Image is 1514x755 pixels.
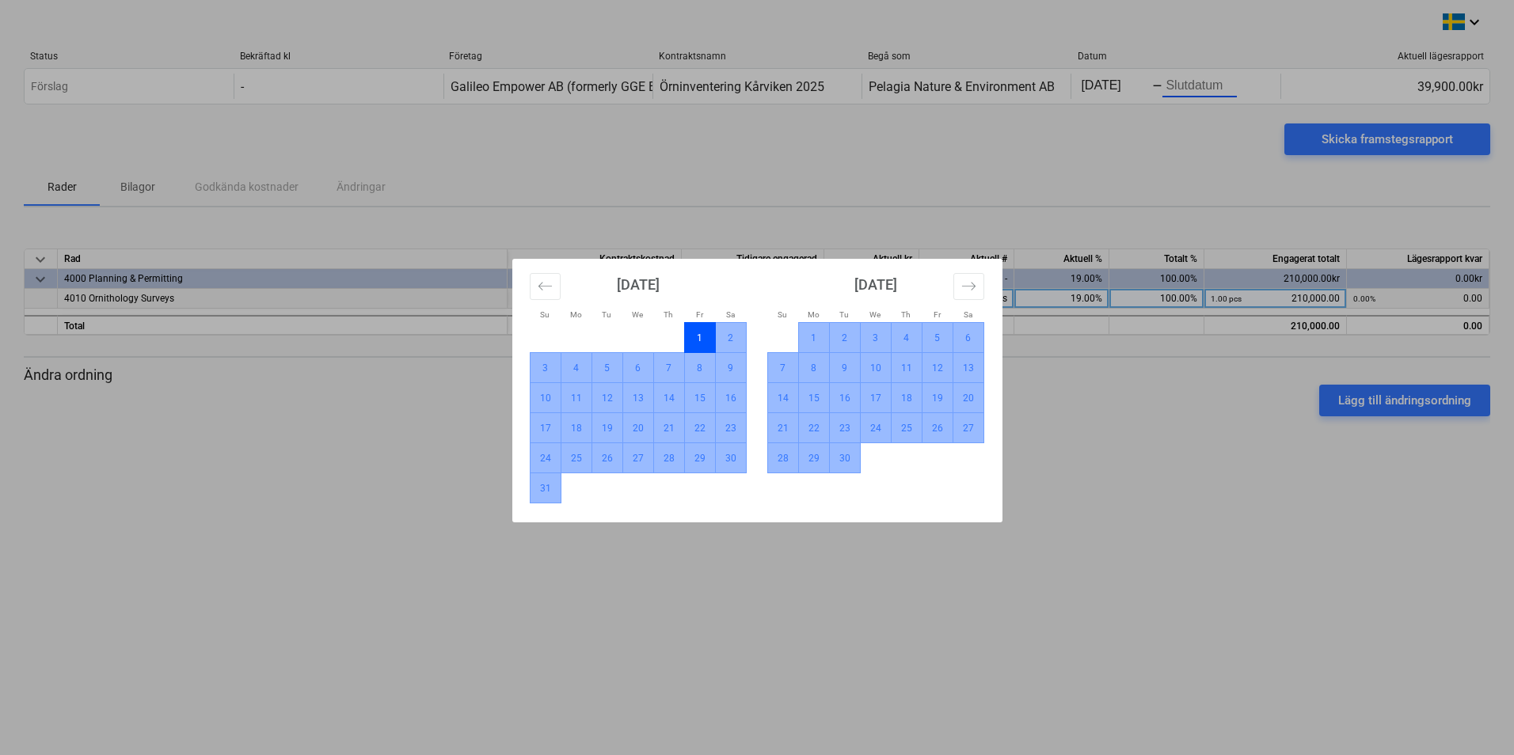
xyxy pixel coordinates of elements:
[953,413,983,443] td: Choose Saturday, September 27, 2025 as your check-out date. It's available.
[953,383,983,413] td: Choose Saturday, September 20, 2025 as your check-out date. It's available.
[964,310,972,319] small: Sa
[530,413,561,443] td: Choose Sunday, August 17, 2025 as your check-out date. It's available.
[684,353,715,383] td: Choose Friday, August 8, 2025 as your check-out date. It's available.
[798,383,829,413] td: Choose Monday, September 15, 2025 as your check-out date. It's available.
[922,353,953,383] td: Choose Friday, September 12, 2025 as your check-out date. It's available.
[839,310,849,319] small: Tu
[653,383,684,413] td: Choose Thursday, August 14, 2025 as your check-out date. It's available.
[622,443,653,473] td: Choose Wednesday, August 27, 2025 as your check-out date. It's available.
[953,353,983,383] td: Choose Saturday, September 13, 2025 as your check-out date. It's available.
[798,353,829,383] td: Choose Monday, September 8, 2025 as your check-out date. It's available.
[767,383,798,413] td: Choose Sunday, September 14, 2025 as your check-out date. It's available.
[767,443,798,473] td: Choose Sunday, September 28, 2025 as your check-out date. It's available.
[602,310,611,319] small: Tu
[561,353,592,383] td: Choose Monday, August 4, 2025 as your check-out date. It's available.
[653,353,684,383] td: Choose Thursday, August 7, 2025 as your check-out date. It's available.
[922,323,953,353] td: Choose Friday, September 5, 2025 as your check-out date. It's available.
[891,413,922,443] td: Choose Thursday, September 25, 2025 as your check-out date. It's available.
[592,353,622,383] td: Choose Tuesday, August 5, 2025 as your check-out date. It's available.
[592,443,622,473] td: Choose Tuesday, August 26, 2025 as your check-out date. It's available.
[726,310,735,319] small: Sa
[953,323,983,353] td: Choose Saturday, September 6, 2025 as your check-out date. It's available.
[891,323,922,353] td: Choose Thursday, September 4, 2025 as your check-out date. It's available.
[592,383,622,413] td: Choose Tuesday, August 12, 2025 as your check-out date. It's available.
[829,323,860,353] td: Choose Tuesday, September 2, 2025 as your check-out date. It's available.
[829,383,860,413] td: Choose Tuesday, September 16, 2025 as your check-out date. It's available.
[901,310,911,319] small: Th
[622,383,653,413] td: Choose Wednesday, August 13, 2025 as your check-out date. It's available.
[592,413,622,443] td: Choose Tuesday, August 19, 2025 as your check-out date. It's available.
[684,413,715,443] td: Choose Friday, August 22, 2025 as your check-out date. It's available.
[696,310,703,319] small: Fr
[530,353,561,383] td: Choose Sunday, August 3, 2025 as your check-out date. It's available.
[891,353,922,383] td: Choose Thursday, September 11, 2025 as your check-out date. It's available.
[684,323,715,353] td: Selected. Friday, August 1, 2025
[860,353,891,383] td: Choose Wednesday, September 10, 2025 as your check-out date. It's available.
[891,383,922,413] td: Choose Thursday, September 18, 2025 as your check-out date. It's available.
[808,310,820,319] small: Mo
[570,310,582,319] small: Mo
[869,310,881,319] small: We
[829,443,860,473] td: Choose Tuesday, September 30, 2025 as your check-out date. It's available.
[684,383,715,413] td: Choose Friday, August 15, 2025 as your check-out date. It's available.
[922,383,953,413] td: Choose Friday, September 19, 2025 as your check-out date. It's available.
[860,413,891,443] td: Choose Wednesday, September 24, 2025 as your check-out date. It's available.
[860,323,891,353] td: Choose Wednesday, September 3, 2025 as your check-out date. It's available.
[860,383,891,413] td: Choose Wednesday, September 17, 2025 as your check-out date. It's available.
[798,413,829,443] td: Choose Monday, September 22, 2025 as your check-out date. It's available.
[622,413,653,443] td: Choose Wednesday, August 20, 2025 as your check-out date. It's available.
[530,443,561,473] td: Choose Sunday, August 24, 2025 as your check-out date. It's available.
[767,413,798,443] td: Choose Sunday, September 21, 2025 as your check-out date. It's available.
[715,443,746,473] td: Choose Saturday, August 30, 2025 as your check-out date. It's available.
[715,413,746,443] td: Choose Saturday, August 23, 2025 as your check-out date. It's available.
[512,259,1002,522] div: Calendar
[922,413,953,443] td: Choose Friday, September 26, 2025 as your check-out date. It's available.
[715,323,746,353] td: Choose Saturday, August 2, 2025 as your check-out date. It's available.
[653,443,684,473] td: Choose Thursday, August 28, 2025 as your check-out date. It's available.
[561,383,592,413] td: Choose Monday, August 11, 2025 as your check-out date. It's available.
[829,413,860,443] td: Choose Tuesday, September 23, 2025 as your check-out date. It's available.
[854,276,897,293] strong: [DATE]
[530,473,561,503] td: Choose Sunday, August 31, 2025 as your check-out date. It's available.
[798,443,829,473] td: Choose Monday, September 29, 2025 as your check-out date. It's available.
[778,310,787,319] small: Su
[653,413,684,443] td: Choose Thursday, August 21, 2025 as your check-out date. It's available.
[622,353,653,383] td: Choose Wednesday, August 6, 2025 as your check-out date. It's available.
[664,310,673,319] small: Th
[953,273,984,300] button: Move forward to switch to the next month.
[934,310,941,319] small: Fr
[530,383,561,413] td: Choose Sunday, August 10, 2025 as your check-out date. It's available.
[684,443,715,473] td: Choose Friday, August 29, 2025 as your check-out date. It's available.
[561,413,592,443] td: Choose Monday, August 18, 2025 as your check-out date. It's available.
[829,353,860,383] td: Choose Tuesday, September 9, 2025 as your check-out date. It's available.
[530,273,561,300] button: Move backward to switch to the previous month.
[715,353,746,383] td: Choose Saturday, August 9, 2025 as your check-out date. It's available.
[617,276,660,293] strong: [DATE]
[561,443,592,473] td: Choose Monday, August 25, 2025 as your check-out date. It's available.
[715,383,746,413] td: Choose Saturday, August 16, 2025 as your check-out date. It's available.
[798,323,829,353] td: Choose Monday, September 1, 2025 as your check-out date. It's available.
[767,353,798,383] td: Choose Sunday, September 7, 2025 as your check-out date. It's available.
[540,310,550,319] small: Su
[632,310,643,319] small: We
